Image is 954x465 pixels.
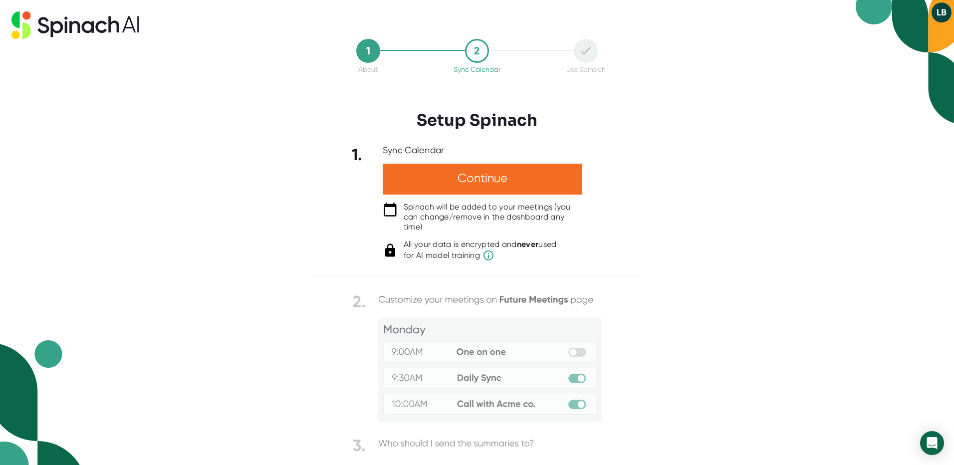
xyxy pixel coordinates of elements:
div: Use Spinach [566,65,606,73]
button: LB [932,2,952,22]
div: Spinach will be added to your meetings (you can change/remove in the dashboard any time) [404,202,582,232]
h3: Setup Spinach [417,111,537,130]
div: About [358,65,378,73]
div: Open Intercom Messenger [920,431,944,455]
b: 1. [352,145,363,164]
span: for AI model training [404,249,557,261]
div: Sync Calendar [454,65,500,73]
div: 1 [356,39,380,63]
div: 2 [465,39,489,63]
div: Continue [383,164,582,195]
div: All your data is encrypted and used [404,239,557,261]
div: Sync Calendar [383,145,445,156]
